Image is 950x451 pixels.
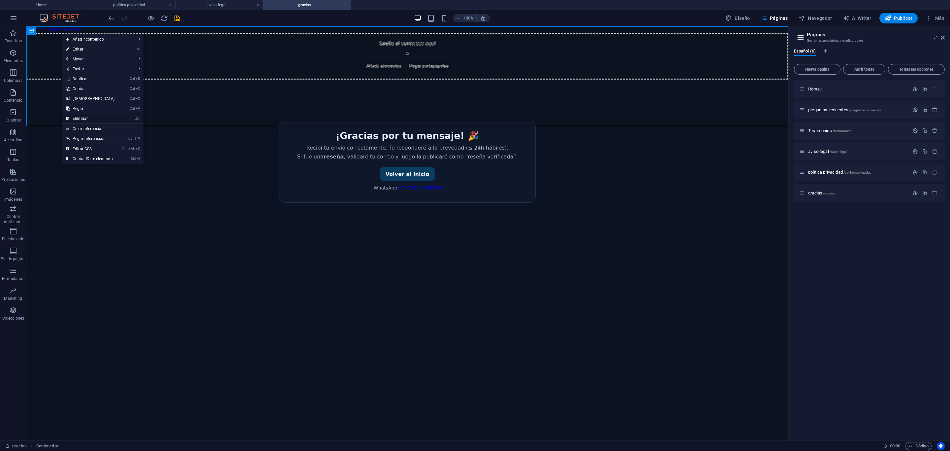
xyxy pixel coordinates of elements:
p: Contenido [4,98,22,103]
span: Páginas [761,15,788,21]
i: Ctrl [130,96,135,101]
span: Haz clic para seleccionar y doble clic para editar [36,442,58,450]
a: Ctrl⇧VPegar referencias [62,134,119,144]
span: Navegador [799,15,832,21]
button: Páginas [758,13,791,23]
div: Home/ [806,87,909,91]
a: ⏎Editar [62,44,119,54]
span: Pegar portapapeles [380,35,425,44]
span: gracias [808,191,835,195]
p: Tablas [7,157,19,162]
span: 00 00 [890,442,900,450]
div: gracias/gracias [806,191,909,195]
a: CtrlDDuplicar [62,74,119,84]
span: Nueva página [797,67,838,71]
a: ⌦Eliminar [62,114,119,123]
div: La página principal no puede eliminarse [932,86,937,92]
span: /testimonios [833,129,852,133]
button: Más [923,13,947,23]
a: CtrlVPegar [62,104,119,114]
button: Publicar [879,13,918,23]
span: /preguntasfrecuentes [849,108,881,112]
p: Encabezado [2,236,24,242]
div: preguntasfrecuentes/preguntasfrecuentes [806,108,909,112]
div: Eliminar [932,128,937,133]
i: I [137,156,140,161]
i: Ctrl [130,106,135,111]
div: Duplicar [922,169,928,175]
span: Código [908,442,929,450]
i: D [136,77,140,81]
div: Duplicar [922,128,928,133]
button: Nueva página [794,64,840,75]
i: Ctrl [131,156,136,161]
div: Diseño (Ctrl+Alt+Y) [723,13,753,23]
i: Ctrl [130,77,135,81]
span: Mover [62,54,134,64]
p: Prestaciones [1,177,25,182]
button: Código [905,442,932,450]
button: AI Writer [840,13,874,23]
img: Editor Logo [38,14,87,22]
span: Abrir todas [846,67,882,71]
p: Pie de página [1,256,25,261]
span: /politica-privacidad [843,171,872,174]
p: Columnas [4,78,23,83]
span: Publicar [885,15,913,21]
span: /aviso-legal [830,150,847,154]
nav: breadcrumb [36,442,58,450]
i: ⏎ [137,47,140,51]
i: Ctrl [122,147,128,151]
button: Haz clic para salir del modo de previsualización y seguir editando [147,14,155,22]
div: Eliminar [932,190,937,196]
a: Crear referencia [62,124,143,134]
i: X [136,96,140,101]
div: Configuración [912,86,918,92]
p: Marketing [4,296,22,301]
h6: Tiempo de la sesión [883,442,901,450]
div: Configuración [912,190,918,196]
button: save [173,14,181,22]
button: Usercentrics [937,442,945,450]
i: C [136,147,140,151]
a: CtrlICopiar ID de elemento [62,154,119,164]
h3: Gestionar tus páginas y configuración [807,38,932,44]
span: politica privacidad [808,170,871,175]
div: aviso-legal/aviso-legal [806,149,909,154]
span: Testimonios [808,128,851,133]
h4: politica privacidad [88,1,175,9]
p: Elementos [4,58,23,63]
button: 100% [453,14,477,22]
i: V [138,136,140,141]
span: AI Writer [843,15,871,21]
a: Enviar [62,64,134,74]
i: Ctrl [130,87,135,91]
span: Todas las opciones [891,67,942,71]
span: Añadir contenido [62,34,134,44]
i: ⌦ [135,116,140,121]
div: Eliminar [932,149,937,154]
h2: Páginas [807,32,945,38]
div: Pestañas de idiomas [794,49,945,61]
i: V [136,106,140,111]
i: Al redimensionar, ajustar el nivel de zoom automáticamente para ajustarse al dispositivo elegido. [480,15,486,21]
i: Alt [128,147,135,151]
p: Accordion [4,137,22,143]
h4: aviso-legal [175,1,263,9]
span: / [820,87,822,91]
div: Duplicar [922,149,928,154]
button: Diseño [723,13,753,23]
button: Todas las opciones [888,64,945,75]
i: ⇧ [134,136,137,141]
p: Cuadros [6,118,21,123]
p: Formularios [2,276,24,281]
i: Guardar (Ctrl+S) [174,15,181,22]
div: Configuración [912,169,918,175]
span: : [895,443,896,448]
button: reload [160,14,168,22]
a: Haz clic para cancelar la selección y doble clic para abrir páginas [5,442,27,450]
span: Añadir elementos [337,35,378,44]
h4: gracias [263,1,351,9]
a: CtrlX[DEMOGRAPHIC_DATA] [62,94,119,104]
span: Diseño [725,15,750,21]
